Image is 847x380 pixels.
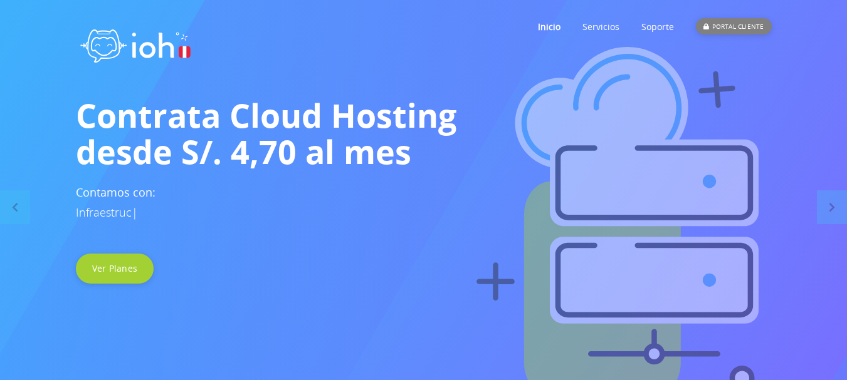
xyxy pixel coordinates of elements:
span: | [132,205,138,220]
a: Servicios [582,2,619,51]
h3: Contamos con: [76,182,772,222]
h1: Contrata Cloud Hosting desde S/. 4,70 al mes [76,97,772,170]
span: Infraestruc [76,205,132,220]
img: logo ioh [76,16,195,71]
a: Inicio [538,2,560,51]
a: Soporte [641,2,674,51]
div: PORTAL CLIENTE [696,18,771,34]
a: PORTAL CLIENTE [696,2,771,51]
a: Ver Planes [76,254,154,284]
